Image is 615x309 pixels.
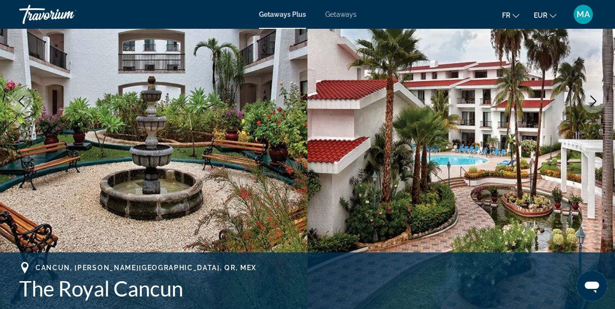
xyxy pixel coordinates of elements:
span: MA [577,10,590,19]
h1: The Royal Cancun [19,276,596,301]
a: Getaways [325,11,357,18]
a: Travorium [19,2,115,27]
span: Cancun, [PERSON_NAME][GEOGRAPHIC_DATA], QR, MEX [36,264,257,272]
a: Getaways Plus [259,11,306,18]
iframe: Bouton de lancement de la fenêtre de messagerie [577,271,607,301]
button: Change currency [534,8,556,22]
button: Previous image [10,89,34,113]
button: User Menu [571,4,596,24]
button: Change language [502,8,519,22]
button: Next image [581,89,605,113]
span: EUR [534,12,547,19]
span: fr [502,12,510,19]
